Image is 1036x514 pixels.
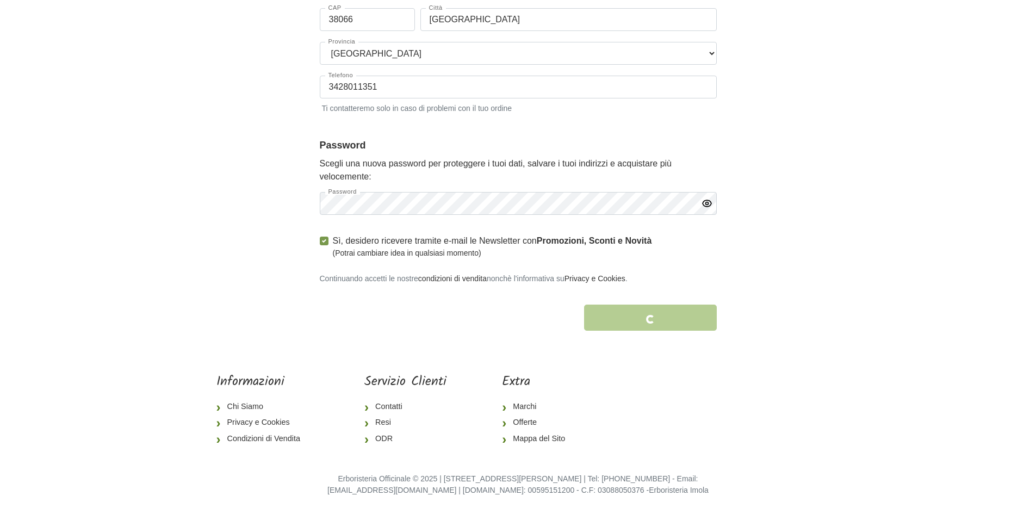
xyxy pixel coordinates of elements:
[216,414,309,431] a: Privacy e Cookies
[320,76,717,98] input: Telefono
[502,399,574,415] a: Marchi
[364,374,446,390] h5: Servizio Clienti
[327,474,709,495] small: Erboristeria Officinale © 2025 | [STREET_ADDRESS][PERSON_NAME] | Tel: [PHONE_NUMBER] - Email: [EM...
[502,431,574,447] a: Mappa del Sito
[420,8,717,31] input: Città
[320,138,717,153] legend: Password
[216,399,309,415] a: Chi Siamo
[325,39,359,45] label: Provincia
[364,414,446,431] a: Resi
[502,414,574,431] a: Offerte
[333,234,652,259] label: Sì, desidero ricevere tramite e-mail le Newsletter con
[325,189,360,195] label: Password
[418,274,487,283] a: condizioni di vendita
[649,486,709,494] a: Erboristeria Imola
[629,374,820,412] iframe: fb:page Facebook Social Plugin
[537,236,652,245] strong: Promozioni, Sconti e Novità
[333,247,652,259] small: (Potrai cambiare idea in qualsiasi momento)
[426,5,446,11] label: Città
[364,431,446,447] a: ODR
[564,274,625,283] a: Privacy e Cookies
[320,8,415,31] input: CAP
[216,431,309,447] a: Condizioni di Vendita
[325,72,357,78] label: Telefono
[325,5,345,11] label: CAP
[216,374,309,390] h5: Informazioni
[320,101,717,114] small: Ti contatteremo solo in caso di problemi con il tuo ordine
[502,374,574,390] h5: Extra
[320,274,628,283] small: Continuando accetti le nostre nonchè l'informativa su .
[320,157,717,183] p: Scegli una nuova password per proteggere i tuoi dati, salvare i tuoi indirizzi e acquistare più v...
[364,399,446,415] a: Contatti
